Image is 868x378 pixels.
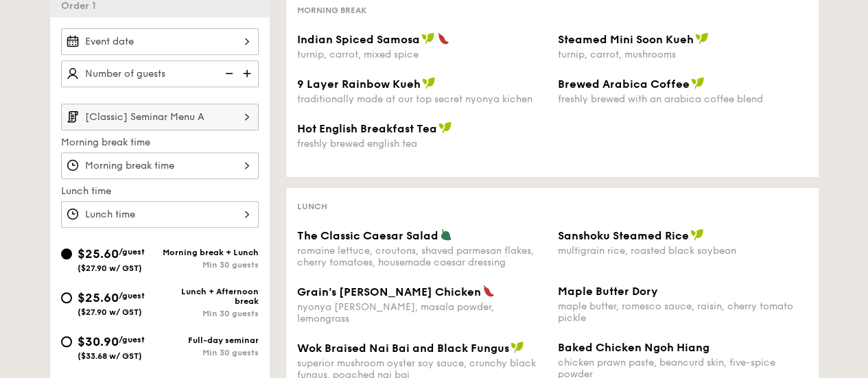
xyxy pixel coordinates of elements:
[438,121,452,134] img: icon-vegan.f8ff3823.svg
[238,60,259,86] img: icon-add.58712e84.svg
[61,201,259,228] input: Lunch time
[297,138,547,150] div: freshly brewed english tea
[119,291,145,300] span: /guest
[511,341,524,353] img: icon-vegan.f8ff3823.svg
[558,93,808,105] div: freshly brewed with an arabica coffee blend
[558,229,689,242] span: Sanshoku Steamed Rice
[61,152,259,179] input: Morning break time
[235,104,259,130] img: icon-chevron-right.3c0dfbd6.svg
[78,334,119,349] span: $30.90
[160,248,259,257] div: Morning break + Lunch
[297,93,547,105] div: traditionally made at our top secret nyonya kichen
[297,5,366,15] span: Morning break
[78,290,119,305] span: $25.60
[558,341,709,354] span: Baked Chicken Ngoh Hiang
[558,245,808,257] div: multigrain rice, roasted black soybean
[61,292,72,303] input: $25.60/guest($27.90 w/ GST)Lunch + Afternoon breakMin 30 guests
[61,248,72,259] input: $25.60/guest($27.90 w/ GST)Morning break + LunchMin 30 guests
[421,32,435,45] img: icon-vegan.f8ff3823.svg
[690,228,704,241] img: icon-vegan.f8ff3823.svg
[437,32,449,45] img: icon-spicy.37a8142b.svg
[691,77,705,89] img: icon-vegan.f8ff3823.svg
[558,33,694,46] span: Steamed Mini Soon Kueh
[297,245,547,268] div: romaine lettuce, croutons, shaved parmesan flakes, cherry tomatoes, housemade caesar dressing
[297,202,327,211] span: Lunch
[297,229,438,242] span: The Classic Caesar Salad
[297,301,547,324] div: nyonya [PERSON_NAME], masala powder, lemongrass
[61,60,259,87] input: Number of guests
[297,122,437,135] span: Hot English Breakfast Tea
[558,78,690,91] span: Brewed Arabica Coffee
[482,285,495,297] img: icon-spicy.37a8142b.svg
[160,287,259,306] div: Lunch + Afternoon break
[160,335,259,345] div: Full-day seminar
[78,307,142,317] span: ($27.90 w/ GST)
[119,247,145,257] span: /guest
[558,285,658,298] span: Maple Butter Dory
[160,260,259,270] div: Min 30 guests
[160,309,259,318] div: Min 30 guests
[297,78,421,91] span: 9 Layer Rainbow Kueh
[218,60,238,86] img: icon-reduce.1d2dbef1.svg
[422,77,436,89] img: icon-vegan.f8ff3823.svg
[297,342,509,355] span: Wok Braised Nai Bai and Black Fungus
[297,285,481,298] span: Grain's [PERSON_NAME] Chicken
[440,228,452,241] img: icon-vegetarian.fe4039eb.svg
[61,185,259,198] label: Lunch time
[78,246,119,261] span: $25.60
[297,49,547,60] div: turnip, carrot, mixed spice
[78,351,142,361] span: ($33.68 w/ GST)
[695,32,709,45] img: icon-vegan.f8ff3823.svg
[160,348,259,357] div: Min 30 guests
[61,136,259,150] label: Morning break time
[61,28,259,55] input: Event date
[119,335,145,344] span: /guest
[558,49,808,60] div: turnip, carrot, mushrooms
[61,336,72,347] input: $30.90/guest($33.68 w/ GST)Full-day seminarMin 30 guests
[297,33,420,46] span: Indian Spiced Samosa
[558,300,808,324] div: maple butter, romesco sauce, raisin, cherry tomato pickle
[78,263,142,273] span: ($27.90 w/ GST)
